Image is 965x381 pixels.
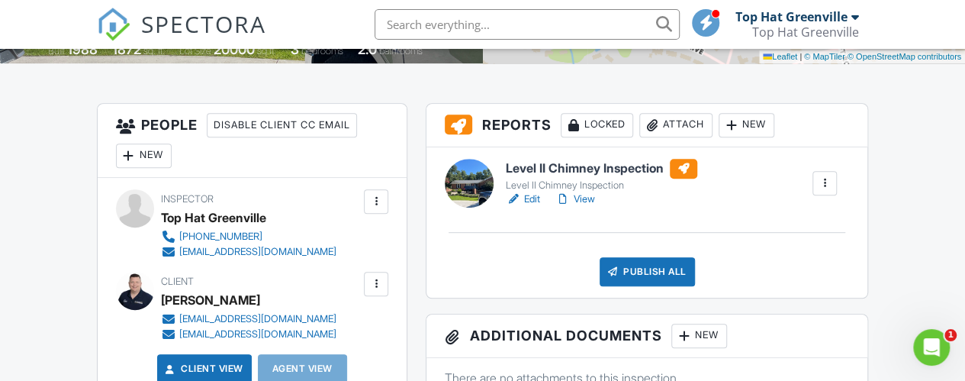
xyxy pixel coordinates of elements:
span: bedrooms [301,45,343,57]
div: [PERSON_NAME] [161,289,260,312]
span: sq.ft. [257,45,276,57]
a: Leaflet [763,52,797,61]
a: [EMAIL_ADDRESS][DOMAIN_NAME] [161,312,336,327]
span: Built [48,45,65,57]
span: Client [161,276,194,287]
div: Top Hat Greenville [735,9,848,24]
div: Locked [561,113,633,137]
div: [EMAIL_ADDRESS][DOMAIN_NAME] [179,313,336,325]
div: Publish All [600,257,695,286]
a: © OpenStreetMap contributors [848,52,961,61]
div: New [671,324,727,348]
div: 1872 [112,41,141,57]
div: 20000 [214,41,255,57]
a: SPECTORA [97,21,266,53]
div: [EMAIL_ADDRESS][DOMAIN_NAME] [179,246,336,258]
div: Attach [639,113,712,137]
a: Level II Chimney Inspection Level II Chimney Inspection [506,159,697,192]
div: Disable Client CC Email [207,113,357,137]
h3: People [98,104,407,178]
a: [EMAIL_ADDRESS][DOMAIN_NAME] [161,327,336,342]
div: New [719,113,774,137]
div: 1988 [67,41,98,57]
a: Client View [162,361,243,376]
div: 3 [291,41,299,57]
h3: Reports [426,104,867,147]
div: Level II Chimney Inspection [506,179,697,192]
div: Top Hat Greenville [161,206,266,229]
div: [EMAIL_ADDRESS][DOMAIN_NAME] [179,328,336,341]
span: SPECTORA [141,8,266,40]
img: The Best Home Inspection Software - Spectora [97,8,130,41]
a: Edit [506,192,540,207]
span: | [799,52,802,61]
input: Search everything... [375,9,680,40]
a: [EMAIL_ADDRESS][DOMAIN_NAME] [161,244,336,260]
div: [PHONE_NUMBER] [179,231,262,243]
a: [PHONE_NUMBER] [161,229,336,244]
a: View [555,192,595,207]
h6: Level II Chimney Inspection [506,159,697,179]
h3: Additional Documents [426,315,867,358]
div: 2.0 [358,41,377,57]
div: New [116,144,172,168]
iframe: Intercom live chat [913,329,950,366]
span: 1 [944,329,957,341]
span: Inspector [161,193,214,205]
span: bathrooms [379,45,423,57]
a: © MapTiler [804,52,845,61]
div: Top Hat Greenville [752,24,859,40]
